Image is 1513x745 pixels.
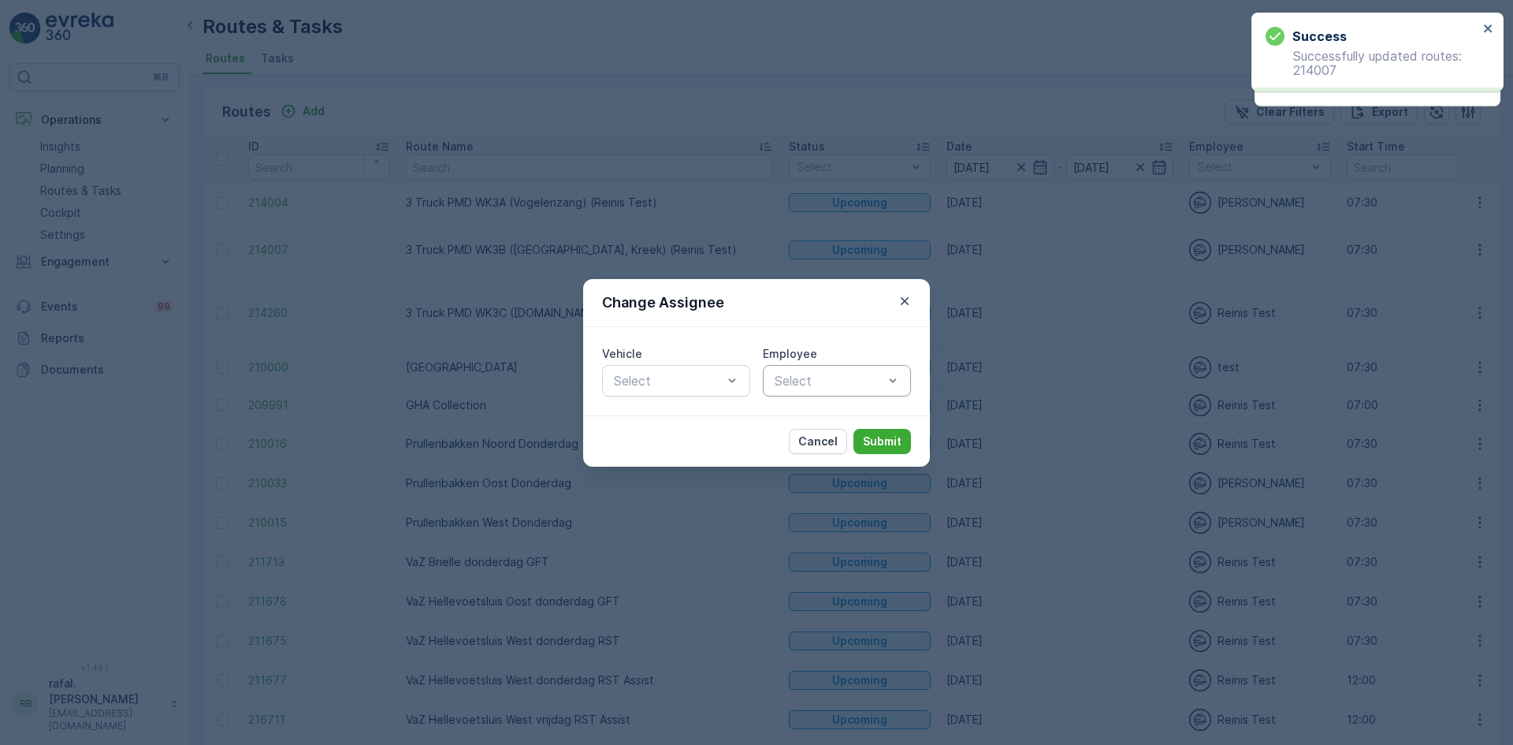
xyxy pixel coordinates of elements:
p: Submit [863,434,901,449]
p: Successfully updated routes: 214007 [1266,49,1478,77]
label: Vehicle [602,347,642,360]
h3: Success [1292,27,1347,46]
p: Select [614,371,723,390]
label: Employee [763,347,817,360]
p: Change Assignee [602,292,724,314]
p: Cancel [798,434,838,449]
button: Submit [853,429,911,454]
button: close [1483,22,1494,37]
p: Select [775,371,883,390]
button: Cancel [789,429,847,454]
